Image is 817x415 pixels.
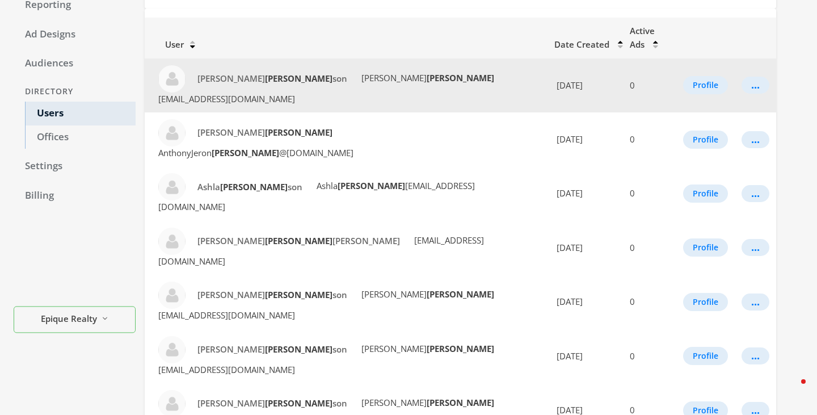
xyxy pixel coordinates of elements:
td: 0 [623,329,676,383]
span: [PERSON_NAME] [EMAIL_ADDRESS][DOMAIN_NAME] [158,72,494,104]
img: Bernard Johnson profile [158,282,186,309]
button: Epique Realty [14,307,136,333]
span: [EMAIL_ADDRESS][DOMAIN_NAME] [158,234,484,267]
strong: [PERSON_NAME] [265,127,332,138]
img: Behrend John Eilers profile [158,228,186,255]
td: 0 [623,275,676,329]
td: [DATE] [548,58,623,112]
img: Angelina Johnson profile [158,65,186,93]
span: [PERSON_NAME] [PERSON_NAME] [197,235,400,246]
a: Settings [14,154,136,178]
button: Profile [683,185,728,203]
span: Ashla son [197,181,302,192]
a: [PERSON_NAME][PERSON_NAME][PERSON_NAME] [190,230,407,251]
strong: [PERSON_NAME] [220,181,288,192]
a: [PERSON_NAME][PERSON_NAME]son [190,339,355,360]
a: Ashla[PERSON_NAME]son [190,177,310,198]
strong: [PERSON_NAME] [427,397,494,408]
button: Profile [683,293,728,311]
td: [DATE] [548,221,623,275]
a: Users [25,102,136,125]
td: 0 [623,112,676,166]
strong: [PERSON_NAME] [427,343,494,354]
div: ... [751,410,760,411]
button: ... [742,239,769,256]
img: Ashla Johnson profile [158,173,186,200]
div: ... [751,193,760,194]
img: Anthony Jeron John profile [158,119,186,146]
span: Epique Realty [41,312,97,325]
strong: [PERSON_NAME] [338,180,405,191]
span: Ashla [EMAIL_ADDRESS][DOMAIN_NAME] [158,180,475,212]
strong: [PERSON_NAME] [427,288,494,300]
span: [PERSON_NAME] son [197,397,347,409]
button: ... [742,185,769,202]
button: Profile [683,76,728,94]
div: ... [751,139,760,140]
button: ... [742,294,769,311]
button: Profile [683,347,728,365]
a: Billing [14,184,136,208]
span: User [151,39,184,50]
a: [PERSON_NAME][PERSON_NAME]son [190,284,355,305]
a: [PERSON_NAME][PERSON_NAME]son [190,393,355,414]
span: [PERSON_NAME] [197,127,332,138]
td: [DATE] [548,329,623,383]
td: [DATE] [548,112,623,166]
strong: [PERSON_NAME] [427,72,494,83]
span: AnthonyJeron @[DOMAIN_NAME] [158,147,353,158]
td: [DATE] [548,166,623,220]
a: [PERSON_NAME][PERSON_NAME] [190,122,340,143]
iframe: Intercom live chat [778,376,806,404]
button: Profile [683,238,728,257]
img: Catherine Johnson profile [158,336,186,363]
span: [PERSON_NAME] son [197,289,347,300]
strong: [PERSON_NAME] [265,397,332,409]
div: ... [751,355,760,357]
div: ... [751,85,760,86]
span: [PERSON_NAME] [EMAIL_ADDRESS][DOMAIN_NAME] [158,343,494,375]
td: 0 [623,221,676,275]
strong: [PERSON_NAME] [265,289,332,300]
div: Directory [14,81,136,102]
td: [DATE] [548,275,623,329]
button: Profile [683,131,728,149]
button: ... [742,347,769,364]
button: ... [742,77,769,94]
span: Active Ads [630,25,655,50]
div: ... [751,247,760,248]
button: ... [742,131,769,148]
strong: [PERSON_NAME] [265,235,332,246]
td: 0 [623,58,676,112]
td: 0 [623,166,676,220]
div: ... [751,301,760,303]
span: [PERSON_NAME] son [197,343,347,355]
strong: [PERSON_NAME] [212,147,279,158]
a: Audiences [14,52,136,76]
span: Date Created [554,39,609,50]
strong: [PERSON_NAME] [265,343,332,355]
strong: [PERSON_NAME] [265,73,332,84]
span: [PERSON_NAME] son [197,73,347,84]
a: [PERSON_NAME][PERSON_NAME]son [190,68,355,89]
a: Ad Designs [14,23,136,47]
a: Offices [25,125,136,149]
